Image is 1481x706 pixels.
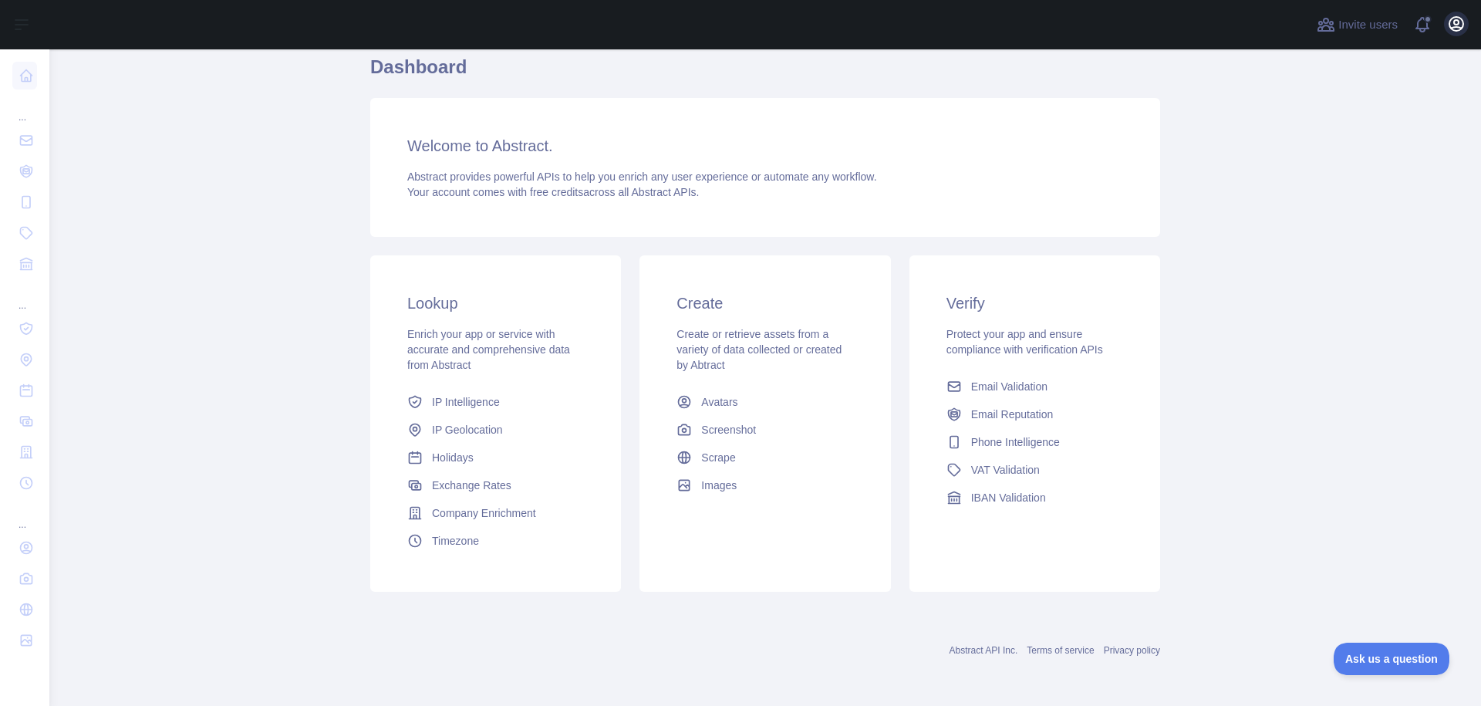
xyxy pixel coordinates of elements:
[407,171,877,183] span: Abstract provides powerful APIs to help you enrich any user experience or automate any workflow.
[407,135,1123,157] h3: Welcome to Abstract.
[401,444,590,471] a: Holidays
[701,422,756,437] span: Screenshot
[401,527,590,555] a: Timezone
[12,500,37,531] div: ...
[670,444,859,471] a: Scrape
[432,450,474,465] span: Holidays
[432,505,536,521] span: Company Enrichment
[401,416,590,444] a: IP Geolocation
[12,93,37,123] div: ...
[530,186,583,198] span: free credits
[1338,16,1398,34] span: Invite users
[432,533,479,549] span: Timezone
[676,328,842,371] span: Create or retrieve assets from a variety of data collected or created by Abtract
[401,471,590,499] a: Exchange Rates
[670,388,859,416] a: Avatars
[701,478,737,493] span: Images
[1314,12,1401,37] button: Invite users
[971,490,1046,505] span: IBAN Validation
[701,394,737,410] span: Avatars
[950,645,1018,656] a: Abstract API Inc.
[1334,643,1450,675] iframe: Toggle Customer Support
[407,186,699,198] span: Your account comes with across all Abstract APIs.
[971,434,1060,450] span: Phone Intelligence
[701,450,735,465] span: Scrape
[940,456,1129,484] a: VAT Validation
[946,292,1123,314] h3: Verify
[407,292,584,314] h3: Lookup
[12,281,37,312] div: ...
[432,478,511,493] span: Exchange Rates
[401,499,590,527] a: Company Enrichment
[432,422,503,437] span: IP Geolocation
[370,55,1160,92] h1: Dashboard
[1104,645,1160,656] a: Privacy policy
[971,462,1040,478] span: VAT Validation
[946,328,1103,356] span: Protect your app and ensure compliance with verification APIs
[940,428,1129,456] a: Phone Intelligence
[407,328,570,371] span: Enrich your app or service with accurate and comprehensive data from Abstract
[670,416,859,444] a: Screenshot
[401,388,590,416] a: IP Intelligence
[940,484,1129,512] a: IBAN Validation
[940,373,1129,400] a: Email Validation
[676,292,853,314] h3: Create
[940,400,1129,428] a: Email Reputation
[971,407,1054,422] span: Email Reputation
[1027,645,1094,656] a: Terms of service
[971,379,1047,394] span: Email Validation
[432,394,500,410] span: IP Intelligence
[670,471,859,499] a: Images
